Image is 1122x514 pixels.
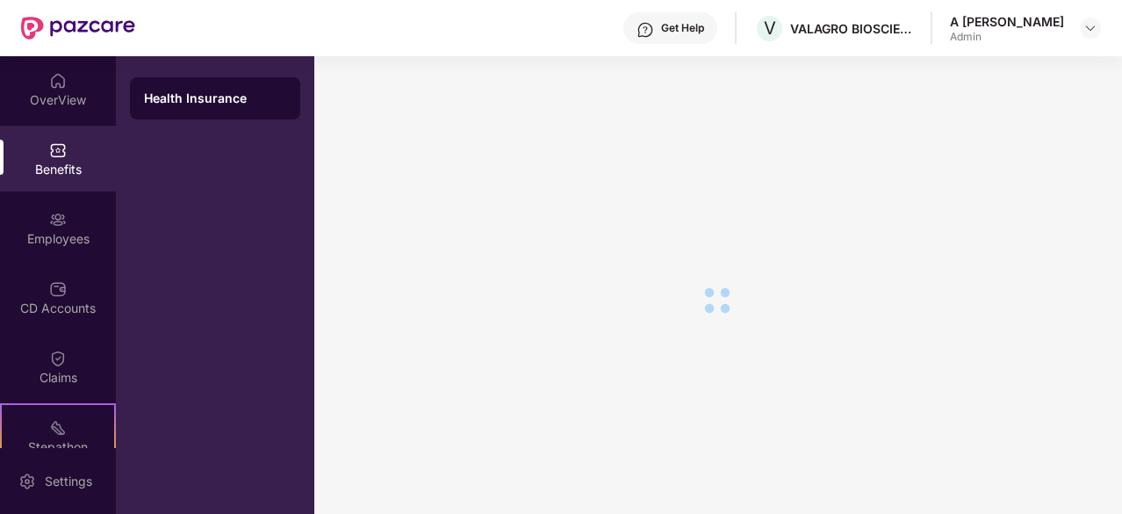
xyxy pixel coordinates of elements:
span: V [764,18,776,39]
img: New Pazcare Logo [21,17,135,40]
img: svg+xml;base64,PHN2ZyBpZD0iRW1wbG95ZWVzIiB4bWxucz0iaHR0cDovL3d3dy53My5vcmcvMjAwMC9zdmciIHdpZHRoPS... [49,211,67,228]
div: Get Help [661,21,704,35]
img: svg+xml;base64,PHN2ZyBpZD0iQ2xhaW0iIHhtbG5zPSJodHRwOi8vd3d3LnczLm9yZy8yMDAwL3N2ZyIgd2lkdGg9IjIwIi... [49,350,67,367]
div: Settings [40,473,97,490]
div: Health Insurance [144,90,286,107]
img: svg+xml;base64,PHN2ZyBpZD0iSG9tZSIgeG1sbnM9Imh0dHA6Ly93d3cudzMub3JnLzIwMDAvc3ZnIiB3aWR0aD0iMjAiIG... [49,72,67,90]
img: svg+xml;base64,PHN2ZyBpZD0iQmVuZWZpdHMiIHhtbG5zPSJodHRwOi8vd3d3LnczLm9yZy8yMDAwL3N2ZyIgd2lkdGg9Ij... [49,141,67,159]
img: svg+xml;base64,PHN2ZyBpZD0iQ0RfQWNjb3VudHMiIGRhdGEtbmFtZT0iQ0QgQWNjb3VudHMiIHhtbG5zPSJodHRwOi8vd3... [49,280,67,298]
div: Stepathon [2,438,114,456]
img: svg+xml;base64,PHN2ZyBpZD0iSGVscC0zMngzMiIgeG1sbnM9Imh0dHA6Ly93d3cudzMub3JnLzIwMDAvc3ZnIiB3aWR0aD... [637,21,654,39]
div: A [PERSON_NAME] [950,13,1064,30]
img: svg+xml;base64,PHN2ZyBpZD0iU2V0dGluZy0yMHgyMCIgeG1sbnM9Imh0dHA6Ly93d3cudzMub3JnLzIwMDAvc3ZnIiB3aW... [18,473,36,490]
img: svg+xml;base64,PHN2ZyBpZD0iRHJvcGRvd24tMzJ4MzIiIHhtbG5zPSJodHRwOi8vd3d3LnczLm9yZy8yMDAwL3N2ZyIgd2... [1083,21,1097,35]
div: Admin [950,30,1064,44]
div: VALAGRO BIOSCIENCES [790,20,913,37]
img: svg+xml;base64,PHN2ZyB4bWxucz0iaHR0cDovL3d3dy53My5vcmcvMjAwMC9zdmciIHdpZHRoPSIyMSIgaGVpZ2h0PSIyMC... [49,419,67,437]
